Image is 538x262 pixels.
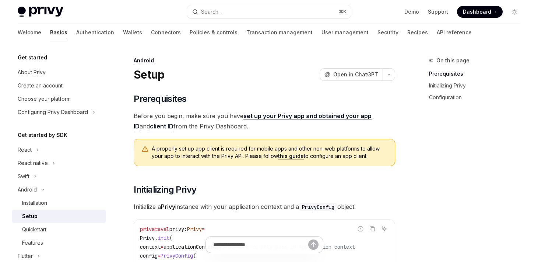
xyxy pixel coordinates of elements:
[134,57,395,64] div: Android
[463,8,491,15] span: Dashboard
[12,143,106,156] button: Toggle React section
[379,224,389,234] button: Ask AI
[457,6,503,18] a: Dashboard
[12,196,106,210] a: Installation
[187,5,351,18] button: Open search
[134,112,372,130] a: set up your Privy app and obtained your app ID
[429,92,526,103] a: Configuration
[428,8,448,15] a: Support
[18,252,33,261] div: Flutter
[18,53,47,62] h5: Get started
[190,24,238,41] a: Policies & controls
[161,203,175,210] strong: Privy
[22,212,38,221] div: Setup
[18,108,88,117] div: Configuring Privy Dashboard
[12,183,106,196] button: Toggle Android section
[12,66,106,79] a: About Privy
[18,131,67,139] h5: Get started by SDK
[76,24,114,41] a: Authentication
[12,156,106,170] button: Toggle React native section
[437,24,472,41] a: API reference
[368,224,377,234] button: Copy the contents from the code block
[12,223,106,236] a: Quickstart
[429,68,526,80] a: Prerequisites
[18,24,41,41] a: Welcome
[12,79,106,92] a: Create an account
[152,145,387,160] span: A properly set up app client is required for mobile apps and other non-web platforms to allow you...
[134,184,196,196] span: Initializing Privy
[18,68,46,77] div: About Privy
[187,226,202,232] span: Privy
[22,238,43,247] div: Features
[246,24,313,41] a: Transaction management
[18,145,32,154] div: React
[333,71,378,78] span: Open in ChatGPT
[12,92,106,106] a: Choose your platform
[436,56,470,65] span: On this page
[18,81,63,90] div: Create an account
[18,185,37,194] div: Android
[509,6,520,18] button: Toggle dark mode
[202,226,205,232] span: =
[321,24,369,41] a: User management
[134,201,395,212] span: Initialize a instance with your application context and a object:
[201,7,222,16] div: Search...
[22,199,47,207] div: Installation
[299,203,337,211] code: PrivyConfig
[407,24,428,41] a: Recipes
[151,24,181,41] a: Connectors
[50,24,67,41] a: Basics
[404,8,419,15] a: Demo
[140,226,161,232] span: private
[161,226,169,232] span: val
[134,111,395,131] span: Before you begin, make sure you have and from the Privy Dashboard.
[18,94,71,103] div: Choose your platform
[377,24,398,41] a: Security
[12,170,106,183] button: Toggle Swift section
[308,239,319,250] button: Send message
[150,123,173,130] a: client ID
[339,9,347,15] span: ⌘ K
[320,68,383,81] button: Open in ChatGPT
[12,210,106,223] a: Setup
[141,146,149,153] svg: Warning
[18,159,48,168] div: React native
[134,93,186,105] span: Prerequisites
[22,225,46,234] div: Quickstart
[12,106,106,119] button: Toggle Configuring Privy Dashboard section
[278,153,304,159] a: this guide
[18,7,63,17] img: light logo
[12,236,106,249] a: Features
[429,80,526,92] a: Initializing Privy
[213,237,308,253] input: Ask a question...
[18,172,29,181] div: Swift
[134,68,164,81] h1: Setup
[169,226,187,232] span: privy:
[356,224,365,234] button: Report incorrect code
[123,24,142,41] a: Wallets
